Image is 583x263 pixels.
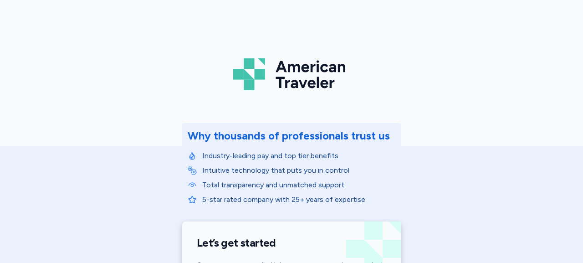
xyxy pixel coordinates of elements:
[202,150,395,161] p: Industry-leading pay and top tier benefits
[202,194,395,205] p: 5-star rated company with 25+ years of expertise
[202,165,395,176] p: Intuitive technology that puts you in control
[188,129,390,143] div: Why thousands of professionals trust us
[233,55,350,94] img: Logo
[202,180,395,191] p: Total transparency and unmatched support
[197,236,386,250] h1: Let’s get started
